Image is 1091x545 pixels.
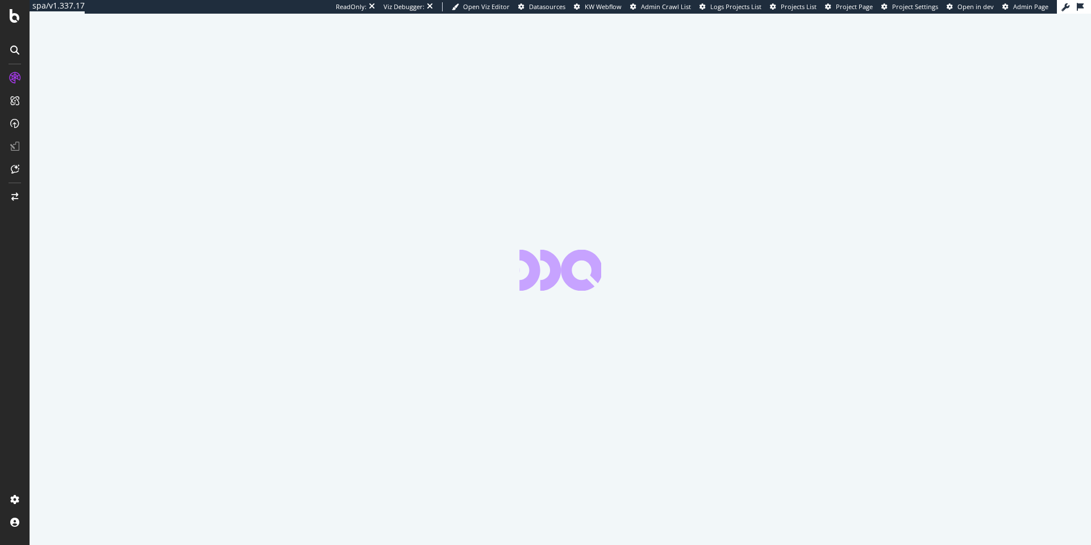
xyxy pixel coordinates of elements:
[781,2,817,11] span: Projects List
[518,2,565,11] a: Datasources
[384,2,424,11] div: Viz Debugger:
[452,2,510,11] a: Open Viz Editor
[1013,2,1048,11] span: Admin Page
[336,2,367,11] div: ReadOnly:
[529,2,565,11] span: Datasources
[699,2,761,11] a: Logs Projects List
[892,2,938,11] span: Project Settings
[770,2,817,11] a: Projects List
[957,2,994,11] span: Open in dev
[641,2,691,11] span: Admin Crawl List
[585,2,622,11] span: KW Webflow
[710,2,761,11] span: Logs Projects List
[463,2,510,11] span: Open Viz Editor
[574,2,622,11] a: KW Webflow
[519,250,601,291] div: animation
[836,2,873,11] span: Project Page
[1002,2,1048,11] a: Admin Page
[825,2,873,11] a: Project Page
[947,2,994,11] a: Open in dev
[881,2,938,11] a: Project Settings
[630,2,691,11] a: Admin Crawl List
